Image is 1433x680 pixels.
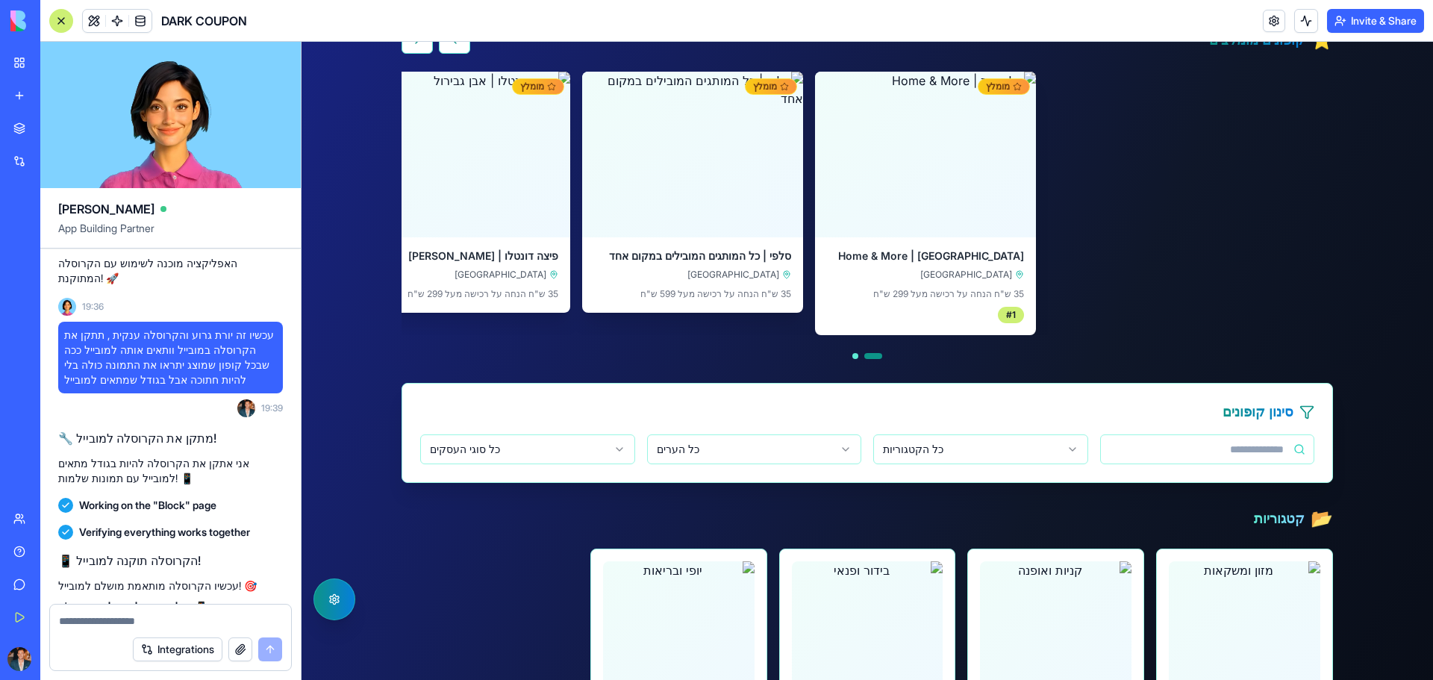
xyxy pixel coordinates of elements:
span: 19:39 [261,402,283,414]
span: Verifying everything works together [79,525,250,540]
div: 📂 [1009,465,1031,489]
p: עכשיו הקרוסלה מותאמת מושלם למובייל! 🎯 [58,578,283,593]
p: אני אתקן את הקרוסלה להיות בגודל מתאים למובייל עם תמונות שלמות! 📱 [58,456,283,486]
iframe: To enrich screen reader interactions, please activate Accessibility in Grammarly extension settings [302,42,1433,680]
p: האפליקציה מוכנה לשימוש עם הקרוסלה המתוקנת! 🚀 [58,256,283,286]
span: App Building Partner [58,221,283,248]
h3: קטגוריות [952,467,1003,487]
span: עכשיו זה יורת גרוע והקרוסלה ענקית , תתקן את הקרוסלה במובייל וותאים אותה למובייל ככה שבכל קופון שמ... [64,328,277,387]
h4: סלפי | כל המותגים המובילים במקום אחד [293,208,490,221]
button: עבור לקבוצת קופונים 2 [551,311,557,317]
p: 35 ש"ח הנחה על רכישה מעל 599 ש"ח [293,245,490,260]
span: 19:36 [82,301,104,313]
img: קניות ואופנה [678,520,830,671]
strong: גודל מתאים למובייל [108,600,195,613]
img: ACg8ocKImB3NmhjzizlkhQX-yPY2fZynwA8pJER7EWVqjn6AvKs_a422YA=s96-c [237,399,255,417]
button: Invite & Share [1327,9,1424,33]
button: Integrations [133,637,222,661]
img: בידור ופנאי [490,520,642,671]
img: ACg8ocKImB3NmhjzizlkhQX-yPY2fZynwA8pJER7EWVqjn6AvKs_a422YA=s96-c [7,647,31,671]
img: יופי ובריאות [302,520,453,671]
h2: 📱 הקרוסלה תוקנה למובייל! [58,552,283,570]
span: [GEOGRAPHIC_DATA] [153,227,245,239]
span: [GEOGRAPHIC_DATA] [386,227,478,239]
img: מזון ומשקאות [867,520,1019,671]
h2: 🔧 מתקן את הקרוסלה למובייל! [58,429,283,447]
span: DARK COUPON [161,12,247,30]
img: logo [10,10,103,31]
span: [PERSON_NAME] [58,200,154,218]
button: עבור לקבוצת קופונים 1 [563,311,581,317]
p: 35 ש"ח הנחה על רכישה מעל 299 ש"ח [60,245,257,260]
strong: מה שתיקנתי: [207,600,264,613]
button: פתח תפריט נגישות [12,537,54,578]
h4: [GEOGRAPHIC_DATA] | Home & More [525,208,722,221]
div: # 1 [696,265,722,281]
p: 35 ש"ח הנחה על רכישה מעל 299 ש"ח [525,245,722,260]
img: Ella_00000_wcx2te.png [58,298,76,316]
h3: סינון קופונים [921,360,992,381]
h4: פיצה דונטלו | [PERSON_NAME] [60,208,257,221]
span: [GEOGRAPHIC_DATA] [619,227,711,239]
span: Working on the "Block" page [79,498,216,513]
